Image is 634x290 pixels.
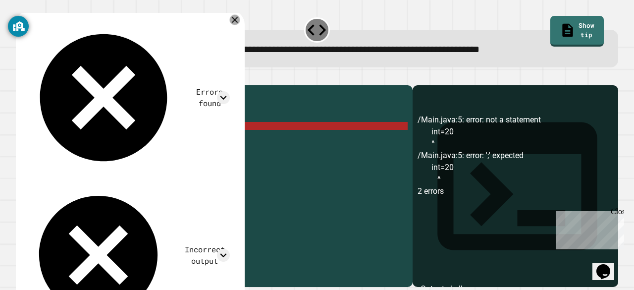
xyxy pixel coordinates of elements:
[190,86,230,109] div: Errors found
[418,114,613,287] div: /Main.java:5: error: not a statement int=20 ^ /Main.java:5: error: ';' expected int=20 ^ 2 errors
[552,207,624,249] iframe: chat widget
[592,250,624,280] iframe: chat widget
[550,16,604,47] a: Show tip
[8,16,29,37] button: GoGuardian Privacy Information
[4,4,68,63] div: Chat with us now!Close
[179,244,229,267] div: Incorrect output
